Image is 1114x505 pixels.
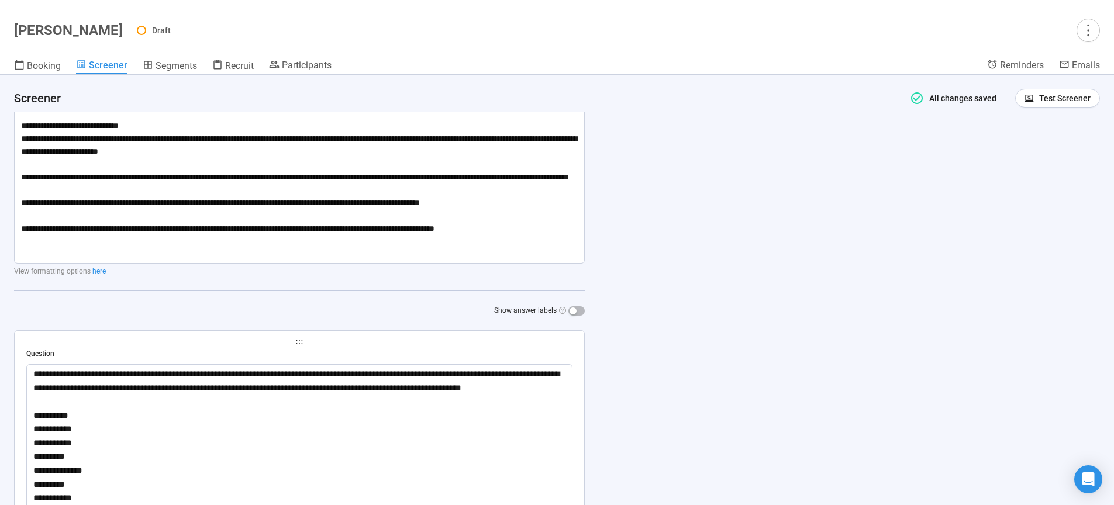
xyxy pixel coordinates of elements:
button: more [1077,19,1100,42]
a: Reminders [987,59,1044,73]
label: Show answer labels [494,305,585,316]
span: Draft [152,26,171,35]
h4: Screener [14,90,894,106]
a: Recruit [212,59,254,74]
span: Reminders [1000,60,1044,71]
a: here [92,267,106,275]
div: Question [26,348,572,359]
span: question-circle [559,307,566,314]
button: Show answer labels [568,306,585,316]
button: Test Screener [1015,89,1100,108]
span: holder [26,338,572,346]
span: Test Screener [1039,92,1091,105]
a: Segments [143,59,197,74]
span: Segments [156,60,197,71]
a: Screener [76,59,127,74]
span: more [1080,22,1096,38]
span: Booking [27,60,61,71]
span: Recruit [225,60,254,71]
span: All changes saved [924,94,997,103]
a: Emails [1059,59,1100,73]
p: View formatting options [14,266,585,277]
span: Participants [282,60,332,71]
div: Open Intercom Messenger [1074,465,1102,493]
a: Participants [269,59,332,73]
h1: [PERSON_NAME] [14,22,123,39]
a: Booking [14,59,61,74]
span: Emails [1072,60,1100,71]
span: Screener [89,60,127,71]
